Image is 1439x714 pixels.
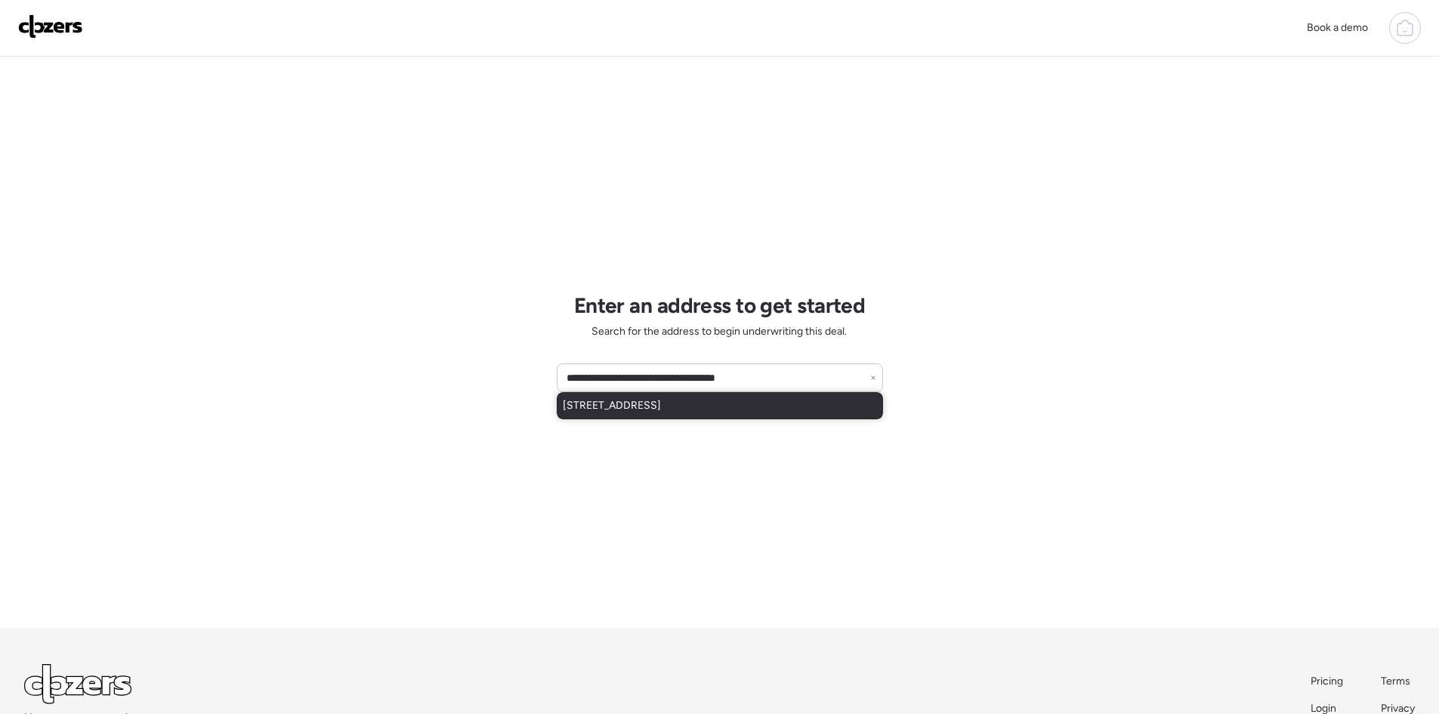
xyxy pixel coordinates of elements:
[24,664,131,704] img: Logo Light
[18,14,83,39] img: Logo
[1311,674,1345,689] a: Pricing
[563,398,661,413] span: [STREET_ADDRESS]
[574,292,866,318] h1: Enter an address to get started
[1381,674,1415,689] a: Terms
[1307,21,1368,34] span: Book a demo
[1381,675,1410,688] span: Terms
[591,324,847,339] span: Search for the address to begin underwriting this deal.
[1311,675,1343,688] span: Pricing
